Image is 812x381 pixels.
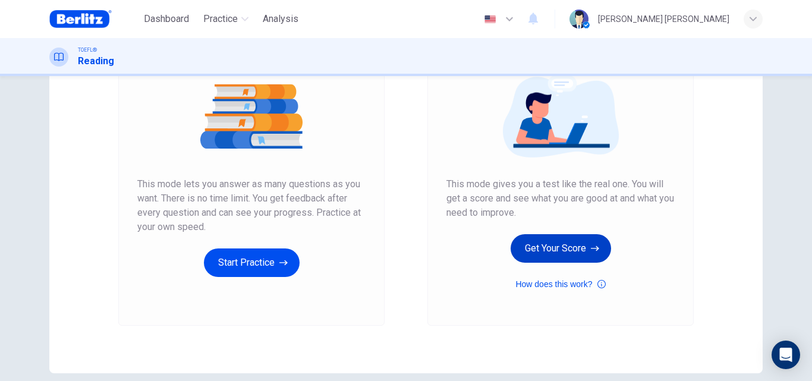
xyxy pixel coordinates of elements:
img: en [483,15,498,24]
span: This mode gives you a test like the real one. You will get a score and see what you are good at a... [446,177,675,220]
img: Berlitz Brasil logo [49,7,112,31]
button: Get Your Score [511,234,611,263]
button: Start Practice [204,248,300,277]
button: Dashboard [139,8,194,30]
div: Open Intercom Messenger [772,341,800,369]
h1: Reading [78,54,114,68]
span: Analysis [263,12,298,26]
span: Practice [203,12,238,26]
span: TOEFL® [78,46,97,54]
span: Dashboard [144,12,189,26]
button: Practice [199,8,253,30]
a: Berlitz Brasil logo [49,7,139,31]
div: [PERSON_NAME] [PERSON_NAME] [598,12,729,26]
img: Profile picture [569,10,588,29]
button: How does this work? [515,277,605,291]
button: Analysis [258,8,303,30]
span: This mode lets you answer as many questions as you want. There is no time limit. You get feedback... [137,177,366,234]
